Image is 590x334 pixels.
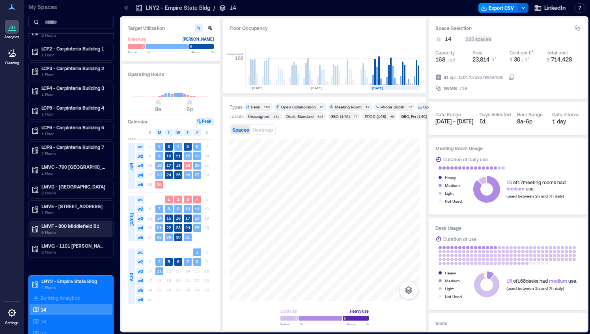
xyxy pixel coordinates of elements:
[157,225,162,230] text: 21
[196,197,198,202] text: 4
[517,111,543,118] div: Hour Range
[316,114,325,119] div: 128
[155,106,161,112] span: 8a
[552,118,581,125] div: 1 day
[443,235,476,243] div: Duration of use
[251,104,260,110] div: Desk
[128,35,146,43] div: Underuse
[448,56,455,63] span: ppl
[506,194,564,198] span: (used between 2h and 7h daily)
[41,243,108,249] p: LMVG - 1101 [PERSON_NAME] B7
[459,84,515,92] button: 716
[491,57,496,62] span: ft²
[435,224,581,232] h3: Desk Usage
[136,215,144,222] span: w3
[168,206,170,211] text: 8
[195,225,200,230] text: 25
[136,267,144,275] span: w3
[191,50,214,54] span: Above %
[435,144,581,152] h3: Meeting Room Usage
[176,216,181,220] text: 16
[136,196,144,203] span: w1
[177,259,179,264] text: 6
[522,57,529,62] span: / ft²
[5,61,19,65] p: Cleaning
[41,284,108,291] p: 4 Floors
[445,174,456,181] div: Heavy
[176,153,181,158] text: 11
[41,306,46,313] p: 14
[41,183,108,190] p: LMVD - [GEOGRAPHIC_DATA]
[41,131,108,137] p: 1 Floor
[185,235,190,239] text: 31
[41,71,108,78] p: 1 Floor
[551,56,572,63] span: 714,428
[158,129,161,136] span: M
[185,153,190,158] text: 12
[136,224,144,232] span: w4
[128,273,134,281] span: AUG
[547,49,568,56] div: Total cost
[480,111,511,118] div: Days Selected
[444,84,457,92] span: IWMS
[41,170,108,176] p: 1 Floor
[136,233,144,241] span: w5
[136,171,144,179] span: w4
[272,114,280,119] div: 131
[230,104,243,110] div: Types
[517,118,546,125] div: 8a - 6p
[311,86,322,90] text: [DATE]
[136,277,144,285] span: w4
[158,144,161,149] text: 2
[41,223,108,229] p: LMVF - 800 Middlefield B1
[168,197,170,202] text: 1
[372,86,383,90] text: [DATE]
[350,307,369,315] div: Heavy use
[28,3,114,11] p: My Spaces
[335,104,362,110] div: Meeting Room
[136,152,144,160] span: w2
[41,209,108,216] p: 1 Floor
[157,172,162,177] text: 23
[472,49,483,56] div: Area
[478,3,519,13] button: Export CSV
[443,155,488,163] div: Duration of daily use
[41,104,108,111] p: LCP5 - Carpinteria Building 4
[187,197,189,202] text: 3
[195,172,200,177] text: 27
[41,144,108,150] p: LCP9 - Carpinteria Building 7
[128,50,150,54] span: Below %
[281,104,316,110] div: Open Collaboration
[195,153,200,158] text: 13
[435,118,473,125] span: [DATE] - [DATE]
[136,143,144,151] span: w1
[508,74,515,80] button: IDspc_1164707326796497660
[231,125,250,134] button: Spaces
[41,249,108,255] p: 2 Floors
[262,104,271,109] div: 168
[464,36,493,42] div: 232 spaces
[195,206,200,211] text: 11
[445,189,454,197] div: Light
[136,296,144,304] span: w6
[185,225,190,230] text: 24
[157,216,162,220] text: 14
[166,153,171,158] text: 10
[128,118,148,125] h3: Calendar
[157,182,162,187] text: 30
[128,163,134,170] span: JUN
[352,114,359,119] div: 77
[41,52,108,58] p: 1 Floor
[166,225,171,230] text: 22
[136,181,144,188] span: w5
[435,24,574,32] h3: Space Selection
[544,4,566,12] span: LinkedIn
[41,91,108,97] p: 1 Floor
[185,206,190,211] text: 10
[136,248,144,256] span: w1
[195,163,200,168] text: 20
[41,190,108,196] p: 2 Floors
[510,49,534,56] div: Cost per ft²
[445,269,456,277] div: Heavy
[330,114,350,119] div: GBO (14A)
